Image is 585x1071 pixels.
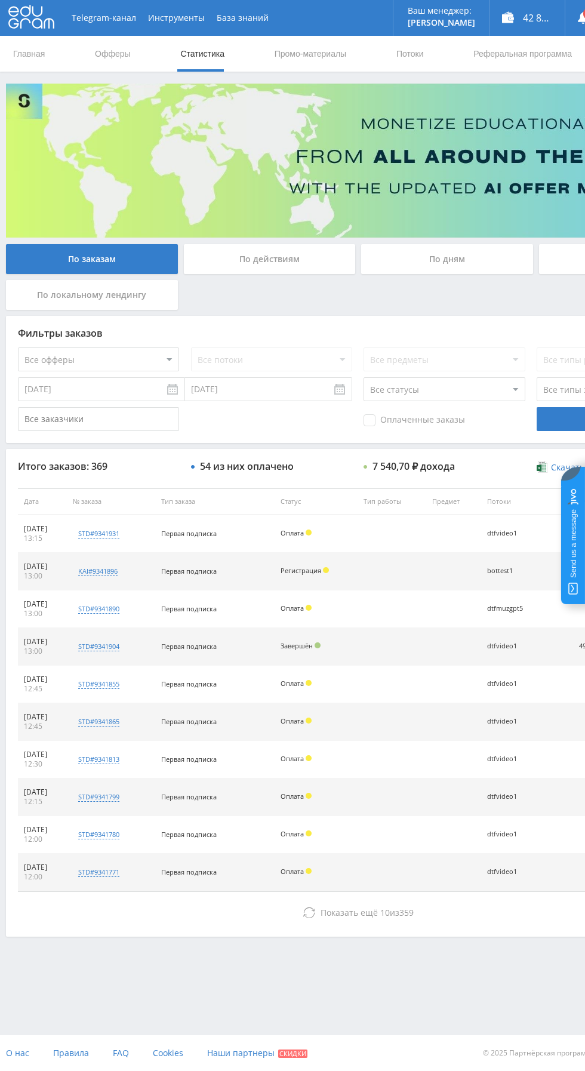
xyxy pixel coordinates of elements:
span: Cookies [153,1047,183,1058]
a: Офферы [94,36,132,72]
a: Потоки [395,36,425,72]
p: [PERSON_NAME] [408,18,475,27]
div: По действиям [184,244,356,274]
span: Скидки [278,1050,307,1058]
a: О нас [6,1035,29,1071]
a: Статистика [179,36,226,72]
span: О нас [6,1047,29,1058]
div: По локальному лендингу [6,280,178,310]
a: Cookies [153,1035,183,1071]
div: По заказам [6,244,178,274]
span: FAQ [113,1047,129,1058]
input: Все заказчики [18,407,179,431]
a: Правила [53,1035,89,1071]
p: Ваш менеджер: [408,6,475,16]
a: Главная [12,36,46,72]
a: Реферальная программа [472,36,573,72]
span: Оплаченные заказы [364,414,465,426]
a: FAQ [113,1035,129,1071]
span: Наши партнеры [207,1047,275,1058]
a: Промо-материалы [273,36,347,72]
span: Правила [53,1047,89,1058]
a: Наши партнеры Скидки [207,1035,307,1071]
div: По дням [361,244,533,274]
